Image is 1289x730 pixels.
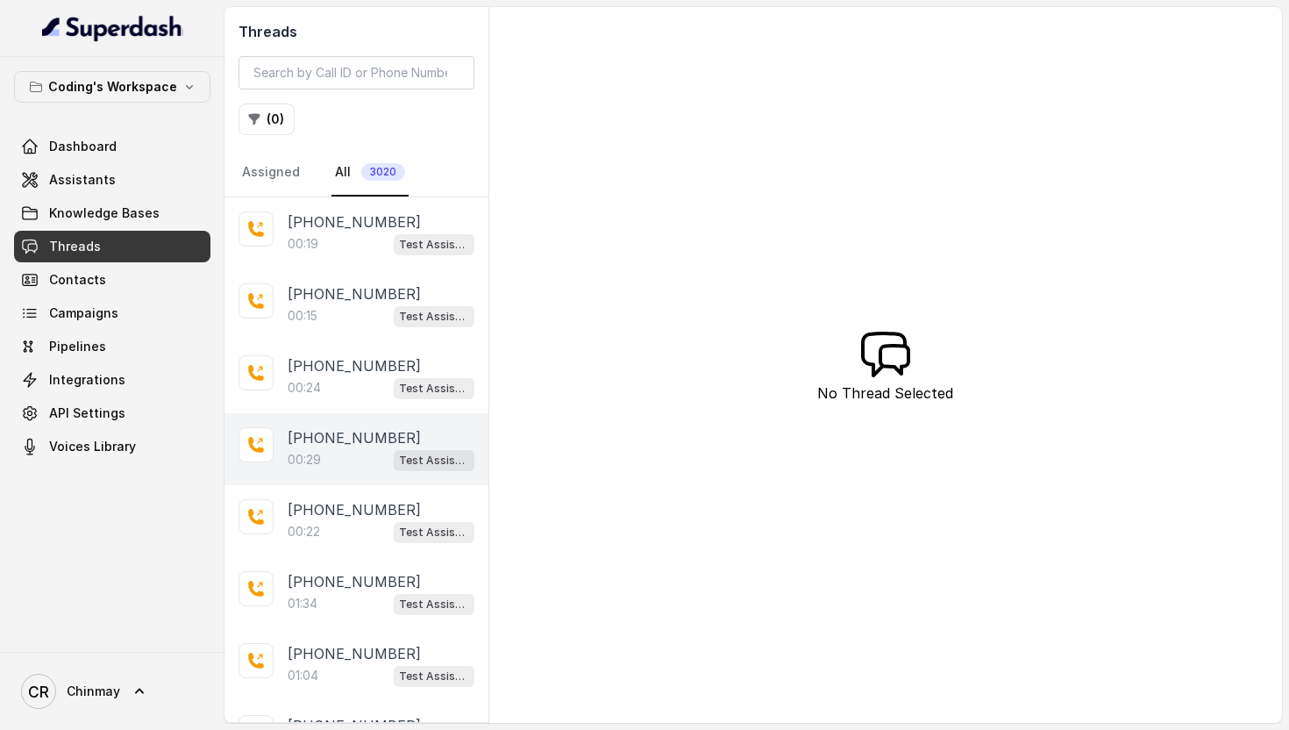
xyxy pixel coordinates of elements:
a: Voices Library [14,431,210,462]
a: Knowledge Bases [14,197,210,229]
span: API Settings [49,404,125,422]
h2: Threads [239,21,474,42]
p: [PHONE_NUMBER] [288,571,421,592]
p: Test Assistant-3 [399,668,469,685]
img: light.svg [42,14,183,42]
span: 3020 [361,163,405,181]
span: Dashboard [49,138,117,155]
p: 00:19 [288,235,318,253]
a: Integrations [14,364,210,396]
span: Voices Library [49,438,136,455]
a: All3020 [331,149,409,197]
p: Test Assistant-3 [399,308,469,326]
text: CR [28,683,49,701]
span: Chinmay [67,683,120,700]
a: Dashboard [14,131,210,162]
span: Threads [49,238,101,255]
span: Contacts [49,271,106,289]
p: [PHONE_NUMBER] [288,355,421,376]
p: No Thread Selected [817,383,953,404]
p: [PHONE_NUMBER] [288,499,421,520]
p: Test Assistant-3 [399,596,469,613]
a: Threads [14,231,210,262]
p: 00:22 [288,523,320,540]
a: Contacts [14,264,210,296]
button: Coding's Workspace [14,71,210,103]
p: [PHONE_NUMBER] [288,427,421,448]
p: 00:29 [288,451,321,469]
span: Integrations [49,371,125,389]
p: 01:34 [288,595,317,612]
p: Test Assistant-3 [399,236,469,254]
p: [PHONE_NUMBER] [288,211,421,233]
input: Search by Call ID or Phone Number [239,56,474,89]
a: Pipelines [14,331,210,362]
p: Test Assistant-3 [399,380,469,397]
button: (0) [239,104,295,135]
p: Test Assistant-3 [399,452,469,469]
p: 01:04 [288,667,318,684]
p: [PHONE_NUMBER] [288,283,421,304]
a: Assigned [239,149,303,197]
p: Coding's Workspace [48,76,177,97]
a: Assistants [14,164,210,196]
span: Assistants [49,171,116,189]
p: [PHONE_NUMBER] [288,643,421,664]
p: 00:24 [288,379,321,397]
a: Chinmay [14,667,210,716]
span: Campaigns [49,304,118,322]
a: API Settings [14,397,210,429]
a: Campaigns [14,297,210,329]
p: 00:15 [288,307,317,325]
nav: Tabs [239,149,474,197]
p: Test Assistant-3 [399,524,469,541]
span: Knowledge Bases [49,204,160,222]
span: Pipelines [49,338,106,355]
